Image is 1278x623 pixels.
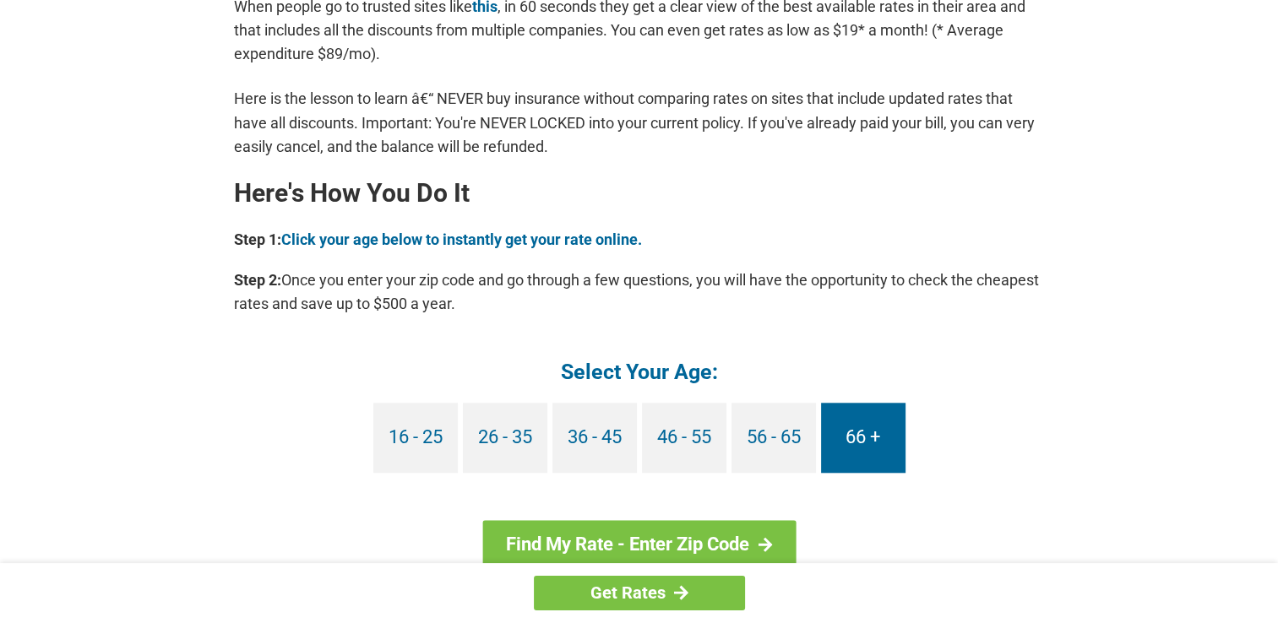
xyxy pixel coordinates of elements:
a: Click your age below to instantly get your rate online. [281,230,642,248]
h2: Here's How You Do It [234,180,1045,207]
a: Find My Rate - Enter Zip Code [482,520,796,569]
a: 66 + [821,403,905,473]
a: Get Rates [534,576,745,610]
p: Once you enter your zip code and go through a few questions, you will have the opportunity to che... [234,268,1045,316]
p: Here is the lesson to learn â€“ NEVER buy insurance without comparing rates on sites that include... [234,87,1045,158]
a: 26 - 35 [463,403,547,473]
b: Step 2: [234,271,281,289]
a: 16 - 25 [373,403,458,473]
b: Step 1: [234,230,281,248]
a: 36 - 45 [552,403,637,473]
a: 56 - 65 [731,403,816,473]
a: 46 - 55 [642,403,726,473]
h4: Select Your Age: [234,358,1045,386]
